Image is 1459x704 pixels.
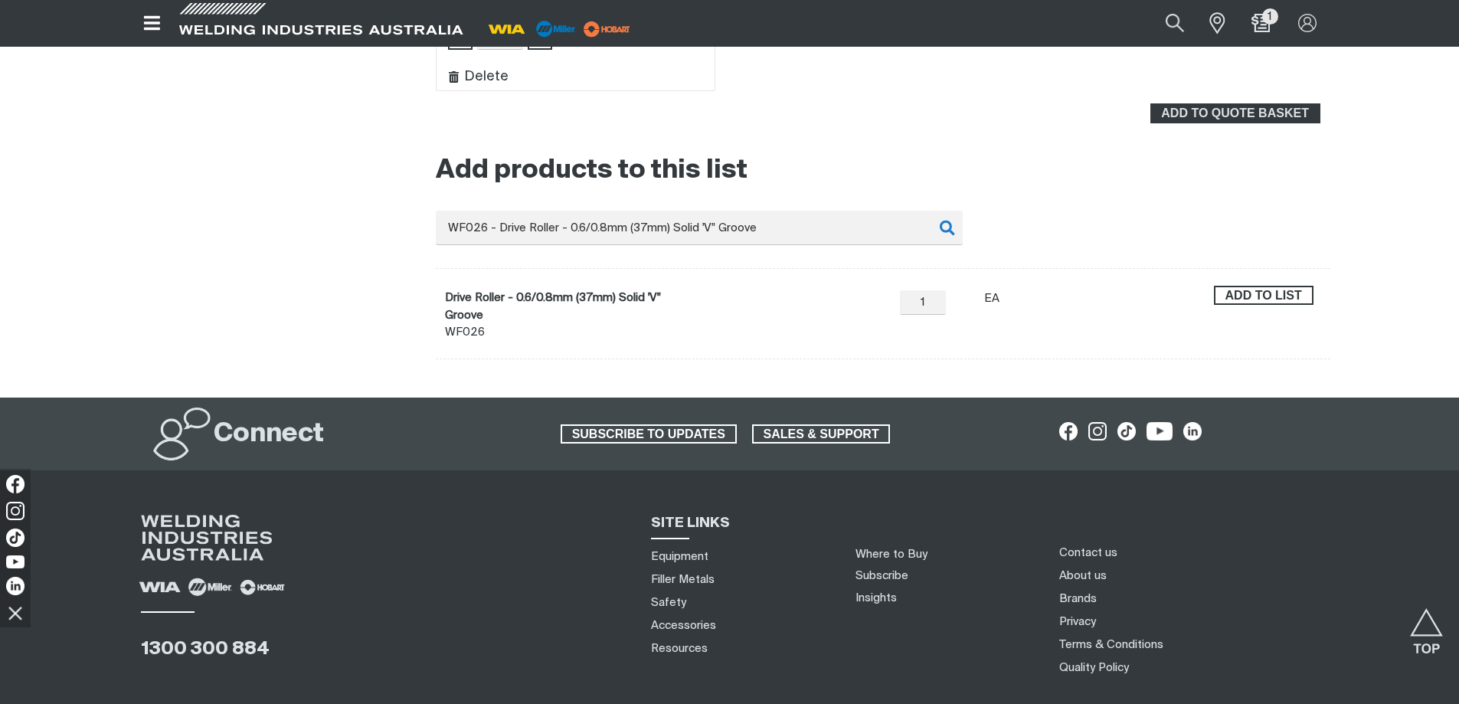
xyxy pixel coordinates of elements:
a: SALES & SUPPORT [752,424,891,444]
a: Brands [1059,591,1097,607]
section: Add to cart [436,103,1330,123]
a: SUBSCRIBE TO UPDATES [561,424,737,444]
button: ADD TO QUOTE BASKET [1150,103,1320,123]
a: Accessories [651,617,716,634]
nav: Footer [1054,542,1347,679]
img: hide socials [2,600,28,626]
span: WF026 [445,324,664,342]
a: 1300 300 884 [141,640,270,658]
button: Search products [1149,6,1201,41]
a: Filler Metals [651,571,715,588]
a: Quality Policy [1059,660,1129,676]
img: YouTube [6,555,25,568]
a: Equipment [651,548,708,565]
span: ADD TO QUOTE BASKET [1161,103,1309,123]
img: TikTok [6,529,25,547]
a: Subscribe [855,570,908,581]
nav: Sitemap [646,545,837,660]
input: Product name or item number... [436,211,963,245]
img: Facebook [6,475,25,493]
img: LinkedIn [6,577,25,595]
a: miller [579,23,635,34]
div: EA [984,290,1001,308]
span: SUBSCRIBE TO UPDATES [562,424,735,444]
a: About us [1059,568,1107,584]
a: Drive Roller - 0.6/0.8mm (37mm) Solid 'V" Groove [445,292,661,321]
h2: Add products to this list [436,154,1330,188]
a: Contact us [1059,545,1117,561]
a: Safety [651,594,686,611]
div: Product or group for quick order [436,211,1330,359]
span: Add to list [1215,286,1312,306]
img: Instagram [6,502,25,520]
input: Product name or item number... [1130,6,1201,41]
img: miller [579,18,635,41]
button: Delete [448,64,509,90]
button: Scroll to top [1409,608,1444,643]
a: Terms & Conditions [1059,637,1163,653]
a: Resources [651,640,708,657]
span: SALES & SUPPORT [754,424,889,444]
h2: Connect [214,417,324,451]
a: Privacy [1059,614,1096,630]
span: SITE LINKS [651,516,730,530]
a: Where to Buy [855,548,927,560]
button: Add Drive Roller - 0.6/0.8mm (37mm) Solid 'V" Groove to list [1214,286,1313,306]
a: Insights [855,592,897,604]
span: Delete [464,69,509,85]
